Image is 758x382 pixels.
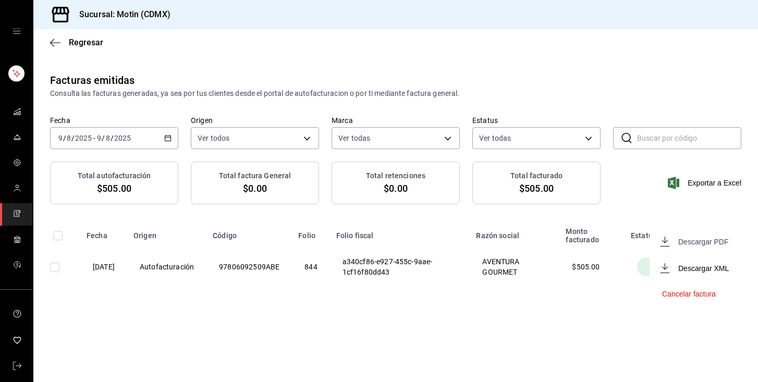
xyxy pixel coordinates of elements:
div: Descargar PDF [678,238,728,246]
div: Descargar XML [678,264,729,273]
button: Cancelar factura [662,290,716,298]
button: Descargar PDF [662,237,728,247]
button: Descargar XML [662,263,729,273]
